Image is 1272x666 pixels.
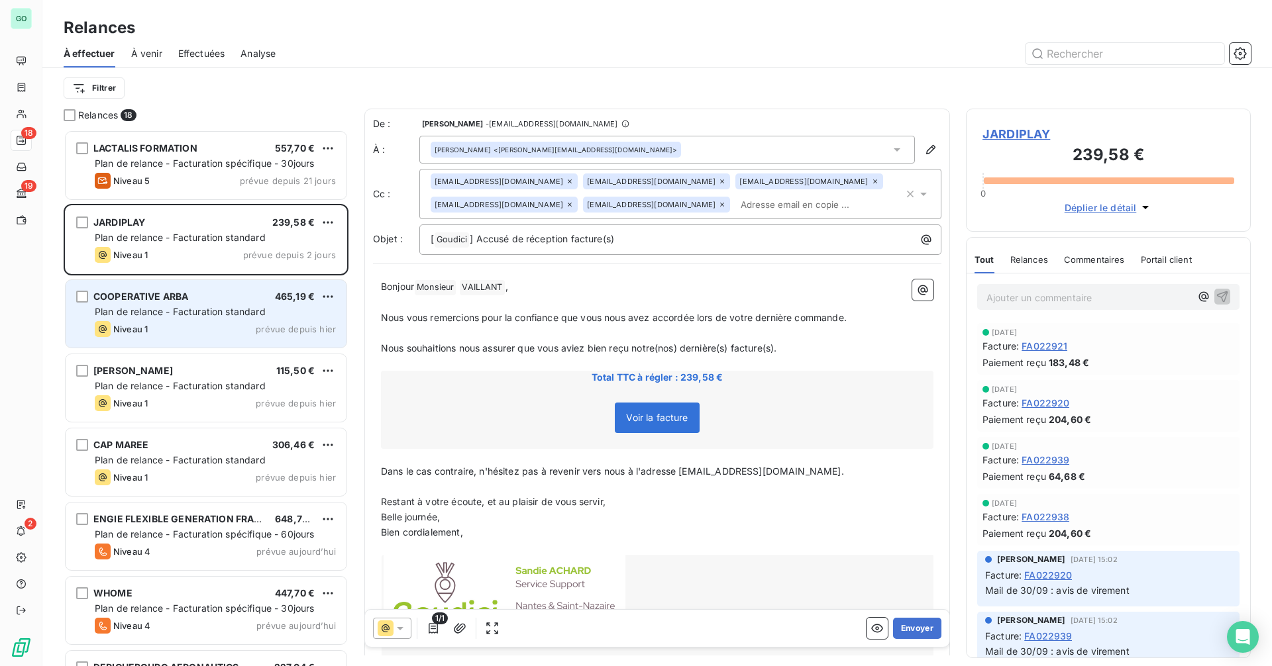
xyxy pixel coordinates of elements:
[1022,339,1067,353] span: FA022921
[982,143,1234,169] h3: 239,58 €
[113,175,150,186] span: Niveau 5
[985,629,1022,643] span: Facture :
[980,188,986,199] span: 0
[131,47,162,60] span: À venir
[256,620,336,631] span: prévue aujourd’hui
[997,614,1065,626] span: [PERSON_NAME]
[275,291,315,302] span: 465,19 €
[975,254,994,265] span: Tout
[1071,616,1118,624] span: [DATE] 15:02
[431,233,434,244] span: [
[381,465,844,477] span: Dans le cas contraire, n'hésitez pas à revenir vers nous à l'adresse [EMAIL_ADDRESS][DOMAIN_NAME].
[21,127,36,139] span: 18
[415,280,456,295] span: Monsieur
[373,143,419,156] label: À :
[178,47,225,60] span: Effectuées
[95,306,266,317] span: Plan de relance - Facturation standard
[992,385,1017,393] span: [DATE]
[276,365,315,376] span: 115,50 €
[95,380,266,391] span: Plan de relance - Facturation standard
[256,546,336,557] span: prévue aujourd’hui
[1049,526,1091,540] span: 204,60 €
[587,201,715,209] span: [EMAIL_ADDRESS][DOMAIN_NAME]
[985,585,1130,596] span: Mail de 30/09 : avis de virement
[381,526,463,538] span: Bien cordialement,
[275,513,317,524] span: 648,78 €
[381,496,606,507] span: Restant à votre écoute, et au plaisir de vous servir,
[435,145,677,154] div: <[PERSON_NAME][EMAIL_ADDRESS][DOMAIN_NAME]>
[93,587,132,598] span: WHOME
[113,250,148,260] span: Niveau 1
[93,216,145,228] span: JARDIPLAY
[64,16,135,40] h3: Relances
[11,637,32,658] img: Logo LeanPay
[1061,200,1157,215] button: Déplier le détail
[64,77,125,99] button: Filtrer
[739,177,868,185] span: [EMAIL_ADDRESS][DOMAIN_NAME]
[982,469,1046,483] span: Paiement reçu
[95,602,315,614] span: Plan de relance - Facturation spécifique - 30jours
[373,187,419,201] label: Cc :
[435,145,491,154] span: [PERSON_NAME]
[113,324,148,334] span: Niveau 1
[64,47,115,60] span: À effectuer
[1022,510,1069,524] span: FA022938
[982,356,1046,369] span: Paiement reçu
[982,339,1019,353] span: Facture :
[982,125,1234,143] span: JARDIPLAY
[113,472,148,483] span: Niveau 1
[256,472,336,483] span: prévue depuis hier
[1024,629,1072,643] span: FA022939
[435,232,469,248] span: Goudici
[992,499,1017,507] span: [DATE]
[460,280,504,295] span: VAILLANT
[95,528,315,540] span: Plan de relance - Facturation spécifique - 60jours
[982,453,1019,467] span: Facture :
[422,120,483,128] span: [PERSON_NAME]
[256,324,336,334] span: prévue depuis hier
[1227,621,1259,653] div: Open Intercom Messenger
[432,612,448,624] span: 1/1
[381,312,847,323] span: Nous vous remercions pour la confiance que vous nous avez accordée lors de votre dernière commande.
[435,201,563,209] span: [EMAIL_ADDRESS][DOMAIN_NAME]
[95,454,266,465] span: Plan de relance - Facturation standard
[992,442,1017,450] span: [DATE]
[982,412,1046,426] span: Paiement reçu
[95,158,315,169] span: Plan de relance - Facturation spécifique - 30jours
[997,553,1065,565] span: [PERSON_NAME]
[93,291,188,302] span: COOPERATIVE ARBA
[113,398,148,408] span: Niveau 1
[1022,453,1069,467] span: FA022939
[626,412,688,423] span: Voir la facture
[982,510,1019,524] span: Facture :
[1049,469,1085,483] span: 64,68 €
[240,175,336,186] span: prévue depuis 21 jours
[11,8,32,29] div: GO
[470,233,614,244] span: ] Accusé de réception facture(s)
[1022,396,1069,410] span: FA022920
[505,281,508,292] span: ,
[435,177,563,185] span: [EMAIL_ADDRESS][DOMAIN_NAME]
[1141,254,1192,265] span: Portail client
[93,142,197,154] span: LACTALIS FORMATION
[1049,356,1089,369] span: 183,48 €
[95,232,266,243] span: Plan de relance - Facturation standard
[1049,412,1091,426] span: 204,60 €
[64,130,348,666] div: grid
[243,250,336,260] span: prévue depuis 2 jours
[486,120,617,128] span: - [EMAIL_ADDRESS][DOMAIN_NAME]
[381,511,440,522] span: Belle journée,
[992,328,1017,336] span: [DATE]
[1071,555,1118,563] span: [DATE] 15:02
[985,568,1022,582] span: Facture :
[240,47,276,60] span: Analyse
[373,233,403,244] span: Objet :
[256,398,336,408] span: prévue depuis hier
[985,645,1130,657] span: Mail de 30/09 : avis de virement
[93,365,173,376] span: [PERSON_NAME]
[113,620,150,631] span: Niveau 4
[381,342,776,354] span: Nous souhaitions nous assurer que vous aviez bien reçu notre(nos) dernière(s) facture(s).
[272,439,315,450] span: 306,46 €
[893,618,941,639] button: Envoyer
[1010,254,1048,265] span: Relances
